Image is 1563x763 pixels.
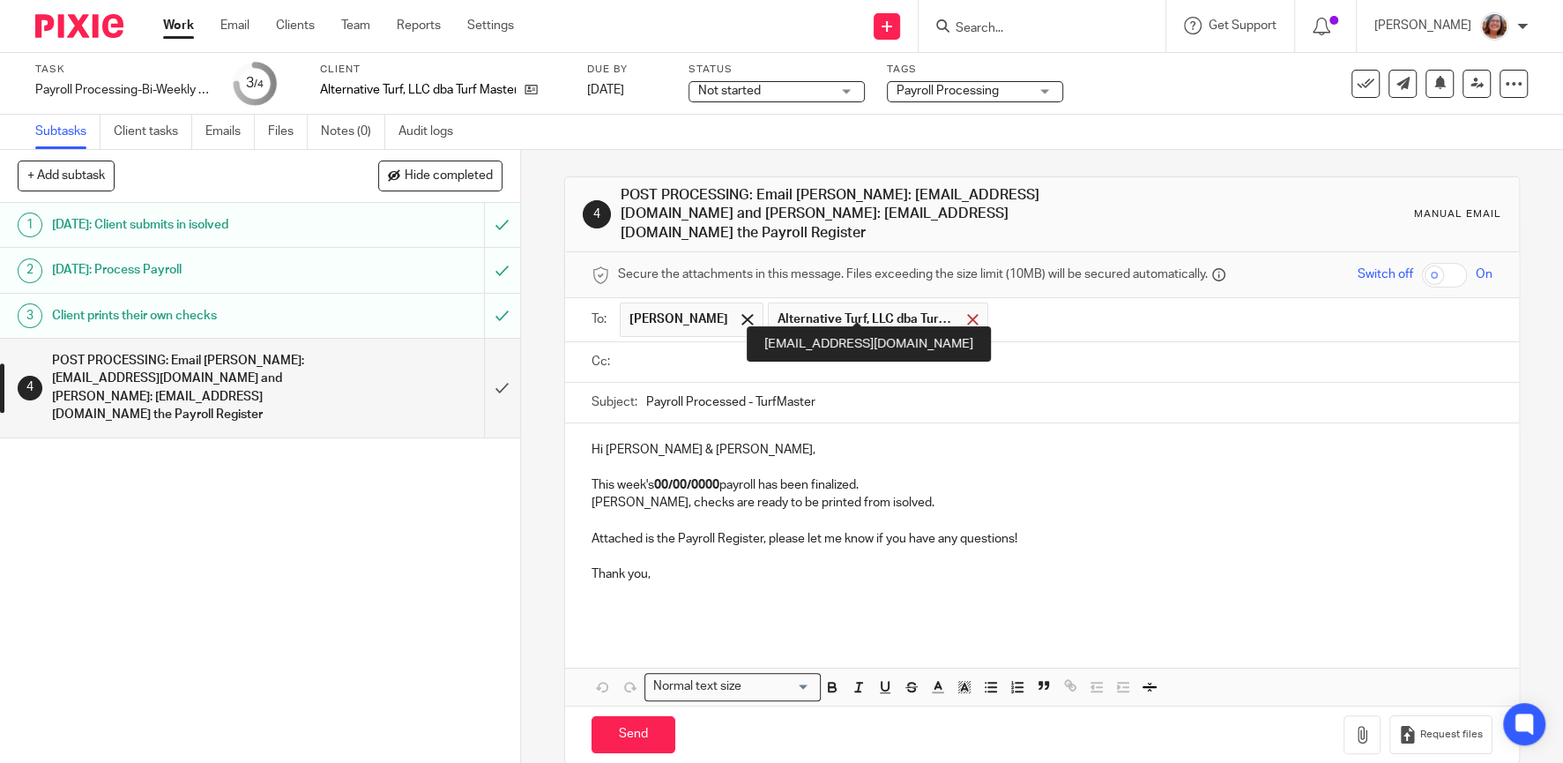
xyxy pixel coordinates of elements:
[592,530,1492,548] p: Attached is the Payroll Register, please let me know if you have any questions!
[378,161,502,191] button: Hide completed
[52,303,329,329] h1: Client prints their own checks
[592,310,611,328] label: To:
[35,63,212,77] label: Task
[398,115,466,149] a: Audit logs
[320,63,565,77] label: Client
[114,115,192,149] a: Client tasks
[18,258,42,283] div: 2
[321,115,385,149] a: Notes (0)
[52,257,329,283] h1: [DATE]: Process Payroll
[320,81,516,99] p: Alternative Turf, LLC dba Turf Master Sod
[644,673,821,700] div: Search for option
[220,17,249,34] a: Email
[1476,266,1492,283] span: On
[18,213,42,237] div: 1
[35,14,123,38] img: Pixie
[254,79,264,89] small: /4
[18,161,115,191] button: + Add subtask
[1414,207,1501,221] div: Manual email
[583,200,611,228] div: 4
[1358,266,1413,283] span: Switch off
[52,348,329,428] h1: POST PROCESSING: Email [PERSON_NAME]: [EMAIL_ADDRESS][DOMAIN_NAME] and [PERSON_NAME]: [EMAIL_ADDR...
[52,212,329,238] h1: [DATE]: Client submits in isolved
[629,310,728,328] span: [PERSON_NAME]
[341,17,370,34] a: Team
[1420,728,1483,742] span: Request files
[954,21,1113,37] input: Search
[592,441,1492,459] p: Hi [PERSON_NAME] & [PERSON_NAME],
[698,85,761,97] span: Not started
[592,393,637,411] label: Subject:
[592,494,1492,512] p: [PERSON_NAME], checks are ready to be printed from isolved.
[18,303,42,328] div: 3
[163,17,194,34] a: Work
[35,81,212,99] div: Payroll Processing-Bi-Weekly Friday - Alternative Turf/TurfMaster
[592,716,675,754] input: Send
[467,17,514,34] a: Settings
[587,84,624,96] span: [DATE]
[621,186,1080,243] h1: POST PROCESSING: Email [PERSON_NAME]: [EMAIL_ADDRESS][DOMAIN_NAME] and [PERSON_NAME]: [EMAIL_ADDR...
[1389,715,1492,755] button: Request files
[205,115,255,149] a: Emails
[778,310,954,328] span: Alternative Turf, LLC dba Turf Master Sod
[35,81,212,99] div: Payroll Processing-Bi-Weekly [DATE] - Alternative Turf/TurfMaster
[397,17,441,34] a: Reports
[276,17,315,34] a: Clients
[35,115,100,149] a: Subtasks
[587,63,666,77] label: Due by
[18,376,42,400] div: 4
[897,85,999,97] span: Payroll Processing
[747,326,991,362] div: [EMAIL_ADDRESS][DOMAIN_NAME]
[592,353,611,370] label: Cc:
[592,476,1492,494] p: This week's payroll has been finalized.
[649,677,745,696] span: Normal text size
[405,169,493,183] span: Hide completed
[1374,17,1471,34] p: [PERSON_NAME]
[246,73,264,94] div: 3
[654,479,719,491] strong: 00/00/0000
[1209,19,1276,32] span: Get Support
[747,677,810,696] input: Search for option
[688,63,865,77] label: Status
[887,63,1063,77] label: Tags
[592,565,1492,583] p: Thank you,
[268,115,308,149] a: Files
[1480,12,1508,41] img: LB%20Reg%20Headshot%208-2-23.jpg
[618,266,1208,283] span: Secure the attachments in this message. Files exceeding the size limit (10MB) will be secured aut...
